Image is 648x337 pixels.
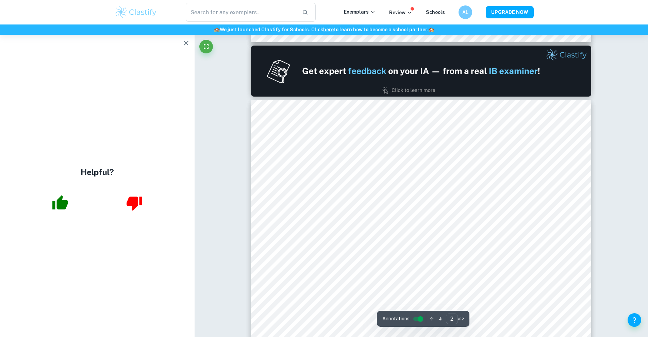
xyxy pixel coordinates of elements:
h4: Helpful? [81,166,114,178]
span: 🏫 [428,27,434,32]
span: Annotations [382,315,410,322]
h6: We just launched Clastify for Schools. Click to learn how to become a school partner. [1,26,647,33]
a: here [323,27,334,32]
p: Exemplars [344,8,376,16]
img: Clastify logo [115,5,158,19]
button: AL [459,5,472,19]
button: Help and Feedback [628,313,641,327]
input: Search for any exemplars... [186,3,297,22]
span: / 22 [458,316,464,322]
h6: AL [461,9,469,16]
p: Review [389,9,412,16]
span: 🏫 [214,27,220,32]
img: Ad [251,46,591,97]
a: Schools [426,10,445,15]
button: UPGRADE NOW [486,6,534,18]
button: Fullscreen [199,40,213,53]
